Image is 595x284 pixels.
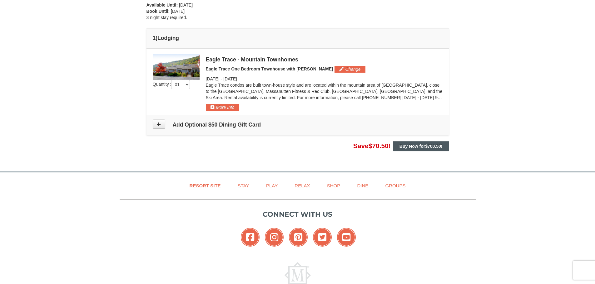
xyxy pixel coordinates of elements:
span: - [221,76,222,81]
button: Change [335,66,365,73]
span: [DATE] [171,9,185,14]
span: Quantity : [153,82,190,87]
a: Groups [377,179,413,193]
span: Eagle Trace One Bedroom Townhouse with [PERSON_NAME] [206,66,333,71]
span: [DATE] [179,2,193,7]
a: Shop [319,179,348,193]
img: 19218983-1-9b289e55.jpg [153,54,200,80]
a: Relax [287,179,318,193]
button: More Info [206,104,239,111]
p: Connect with us [120,209,476,219]
h4: 1 Lodging [153,35,443,41]
span: [DATE] [206,76,220,81]
div: Eagle Trace - Mountain Townhomes [206,56,443,63]
p: Eagle Trace condos are built town-house style and are located within the mountain area of [GEOGRA... [206,82,443,101]
span: $700.50 [425,144,441,149]
button: Buy Now for$700.50! [393,141,449,151]
a: Dine [349,179,376,193]
span: ) [156,35,157,41]
a: Stay [230,179,257,193]
span: 3 night stay required. [146,15,187,20]
h4: Add Optional $50 Dining Gift Card [153,122,443,128]
strong: Book Until: [146,9,170,14]
strong: Available Until: [146,2,178,7]
span: [DATE] [223,76,237,81]
a: Play [258,179,285,193]
strong: Buy Now for ! [399,144,443,149]
span: $70.50 [369,142,389,149]
a: Resort Site [182,179,229,193]
span: Save ! [353,142,391,149]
